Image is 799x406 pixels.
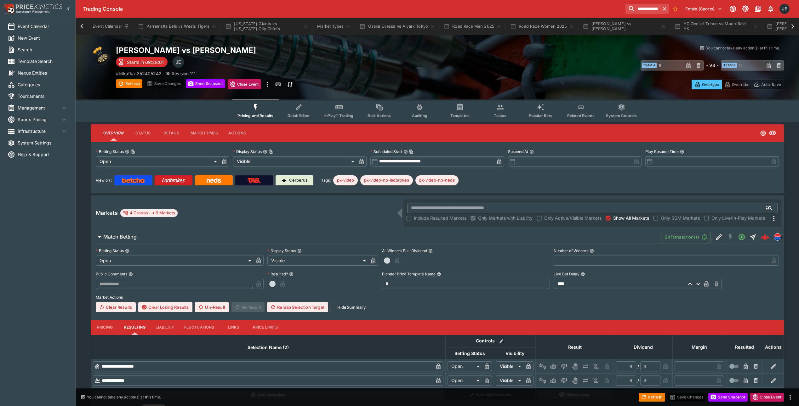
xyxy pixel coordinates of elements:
[770,215,778,222] svg: More
[736,231,747,243] button: Open
[83,6,623,12] div: Trading Console
[437,272,441,276] button: Blender Price Template Name
[91,45,111,65] img: darts.png
[727,3,739,14] button: Connected to PK
[228,79,261,89] button: Close Event
[722,63,737,68] span: Team B
[415,175,459,185] div: Betting Target: cerberus
[726,335,763,359] th: Resulted
[506,18,578,35] button: Road Race Women 2025
[769,129,776,137] svg: Visible
[760,130,766,136] svg: Open
[151,320,179,335] button: Liability
[157,126,185,141] button: Details
[288,113,310,118] span: Detail Editor
[722,80,751,89] button: Override
[732,81,748,88] p: Override
[129,126,157,141] button: Status
[282,178,287,183] img: Cerberus
[747,231,759,243] button: Straight
[786,393,794,401] button: more
[559,361,569,371] button: Lose
[232,99,642,122] div: Event type filters
[125,149,129,154] button: Betting StatusCopy To Clipboard
[450,113,470,118] span: Templates
[195,302,229,312] span: Un-Result
[415,177,459,183] span: pk-video-no-neds
[625,4,660,14] input: search
[409,149,414,154] button: Copy To Clipboard
[103,234,137,240] h6: Match Betting
[267,271,288,277] p: Resulted?
[128,272,133,276] button: Public Comments
[18,139,68,146] span: System Settings
[706,45,780,51] p: You cannot take any action(s) at this time.
[360,177,413,183] span: pk-video-no-ladbrokes
[173,56,184,68] div: James Edlin
[567,113,595,118] span: Related Events
[96,256,254,266] div: Open
[18,70,68,76] span: Nexus Entities
[763,202,775,214] button: Open
[536,335,614,359] th: Result
[544,215,602,221] span: Only Active/Visible Markets
[264,79,271,89] button: more
[529,149,534,154] button: Suspend At
[440,18,505,35] button: Road Race Men 2025
[233,149,262,154] p: Display Status
[131,149,135,154] button: Copy To Clipboard
[713,231,725,243] button: Edit Detail
[18,128,60,134] span: Infrastructure
[606,113,637,118] span: System Controls
[579,18,670,35] button: [PERSON_NAME] vs [PERSON_NAME]
[448,375,482,386] div: Open
[179,320,220,335] button: Fluctuations
[233,156,357,166] div: Visible
[324,113,353,118] span: InPlay™ Trading
[763,335,784,359] th: Actions
[661,215,700,221] span: Only SGM Markets
[496,375,523,386] div: Visible
[759,231,771,243] a: 4df9e15a-6e54-45e2-b3d8-d9ca66558ede
[591,361,601,371] button: Eliminated In Play
[671,18,762,35] button: HC Ocelari Trinec vs Mountfield HK
[116,79,142,88] button: Refresh
[761,233,769,241] img: logo-cerberus--red.svg
[708,393,748,402] button: Send Snapshot
[448,350,492,357] span: Betting Status
[267,256,368,266] div: Visible
[497,337,505,345] button: Bulk edit
[761,81,781,88] p: Auto-Save
[267,248,296,253] p: Display Status
[321,175,331,185] label: Tags:
[752,3,764,14] button: Documentation
[289,272,294,276] button: Resulted?
[639,393,665,402] button: Refresh
[221,18,312,35] button: [US_STATE] Giants vs [US_STATE] City Chiefs
[580,375,591,386] button: Push
[89,18,133,35] button: Event Calendar
[580,361,591,371] button: Push
[289,177,308,183] p: Cerberus
[18,104,60,111] span: Management
[590,249,594,253] button: Number of Winners
[494,113,506,118] span: Teams
[570,375,580,386] button: Void
[682,4,726,14] button: Select Tenant
[559,375,569,386] button: Lose
[725,231,736,243] button: SGM Disabled
[554,271,579,277] p: Live Bet Delay
[263,149,267,154] button: Display StatusCopy To Clipboard
[313,18,354,35] button: Market Types
[412,113,427,118] span: Auditing
[231,302,265,312] span: Re-Result
[642,63,657,68] span: Team A
[529,113,552,118] span: Popular Bets
[774,234,781,240] img: lclkafka
[554,248,588,253] p: Number of Winners
[548,375,558,386] button: Win
[297,249,302,253] button: Display Status
[761,233,769,241] div: 4df9e15a-6e54-45e2-b3d8-d9ca66558ede
[267,302,328,312] button: Remap Selection Target
[702,81,719,88] p: Overtype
